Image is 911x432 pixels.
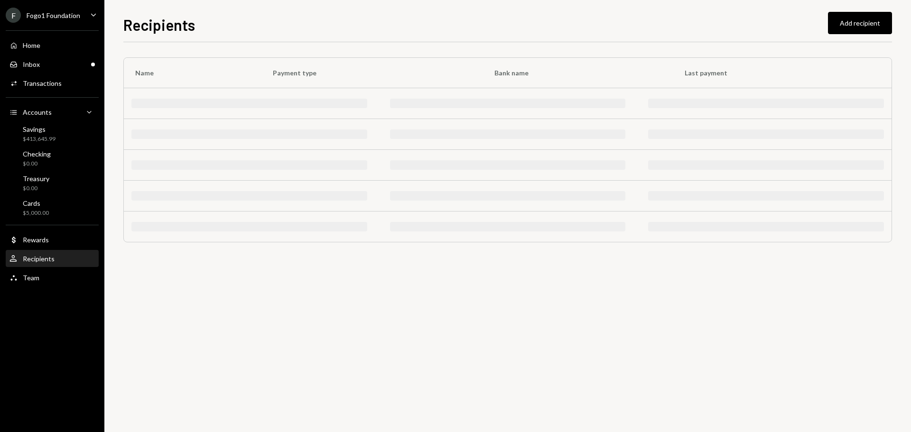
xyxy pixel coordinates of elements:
th: Payment type [261,58,483,88]
th: Bank name [483,58,673,88]
div: Recipients [23,255,55,263]
div: Accounts [23,108,52,116]
a: Home [6,37,99,54]
div: $5,000.00 [23,209,49,217]
a: Checking$0.00 [6,147,99,170]
div: $413,645.99 [23,135,56,143]
div: Fogo1 Foundation [27,11,80,19]
div: $0.00 [23,184,49,193]
th: Last payment [673,58,892,88]
div: Savings [23,125,56,133]
div: Rewards [23,236,49,244]
a: Treasury$0.00 [6,172,99,194]
div: Cards [23,199,49,207]
a: Team [6,269,99,286]
div: Checking [23,150,51,158]
div: Team [23,274,39,282]
h1: Recipients [123,15,195,34]
div: Transactions [23,79,62,87]
div: Treasury [23,175,49,183]
div: Inbox [23,60,40,68]
th: Name [124,58,261,88]
a: Inbox [6,55,99,73]
div: $0.00 [23,160,51,168]
a: Savings$413,645.99 [6,122,99,145]
div: Home [23,41,40,49]
div: F [6,8,21,23]
a: Accounts [6,103,99,120]
a: Transactions [6,74,99,92]
a: Rewards [6,231,99,248]
a: Recipients [6,250,99,267]
button: Add recipient [828,12,892,34]
a: Cards$5,000.00 [6,196,99,219]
